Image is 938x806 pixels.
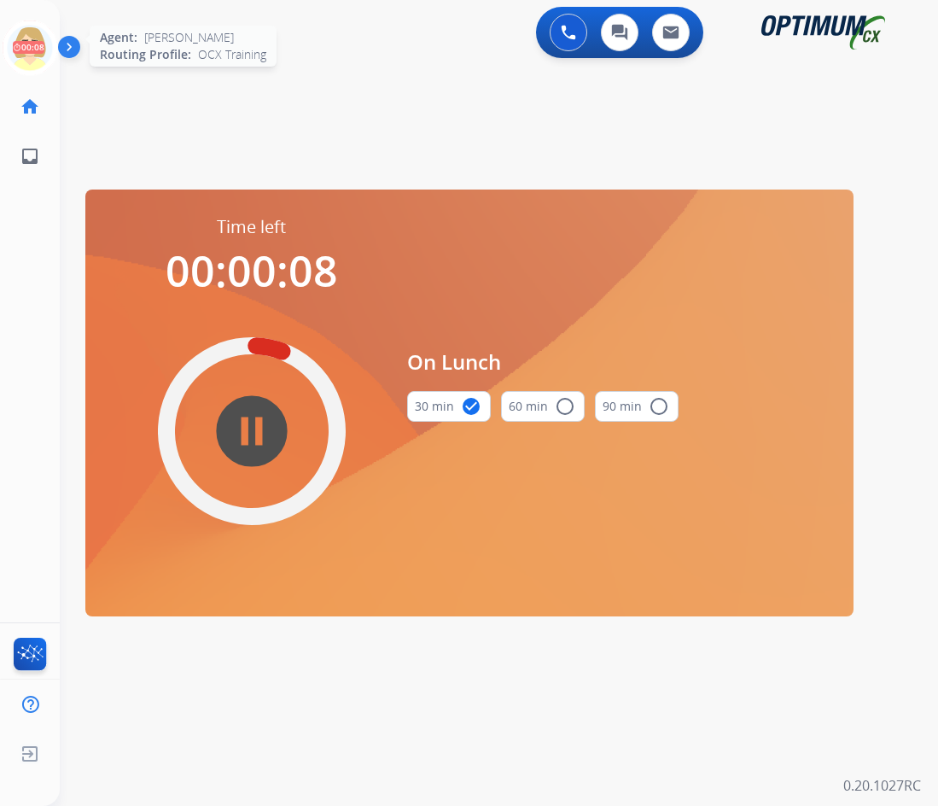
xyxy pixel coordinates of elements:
mat-icon: pause_circle_filled [242,421,262,441]
mat-icon: inbox [20,146,40,166]
mat-icon: radio_button_unchecked [555,396,575,417]
button: 90 min [595,391,679,422]
span: Time left [217,215,286,239]
span: On Lunch [407,347,679,377]
mat-icon: check_circle [461,396,481,417]
button: 60 min [501,391,585,422]
mat-icon: radio_button_unchecked [649,396,669,417]
span: Agent: [100,29,137,46]
button: 30 min [407,391,491,422]
span: Routing Profile: [100,46,191,63]
p: 0.20.1027RC [843,775,921,796]
span: OCX Training [198,46,266,63]
span: [PERSON_NAME] [144,29,234,46]
span: 00:00:08 [166,242,338,300]
mat-icon: home [20,96,40,117]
